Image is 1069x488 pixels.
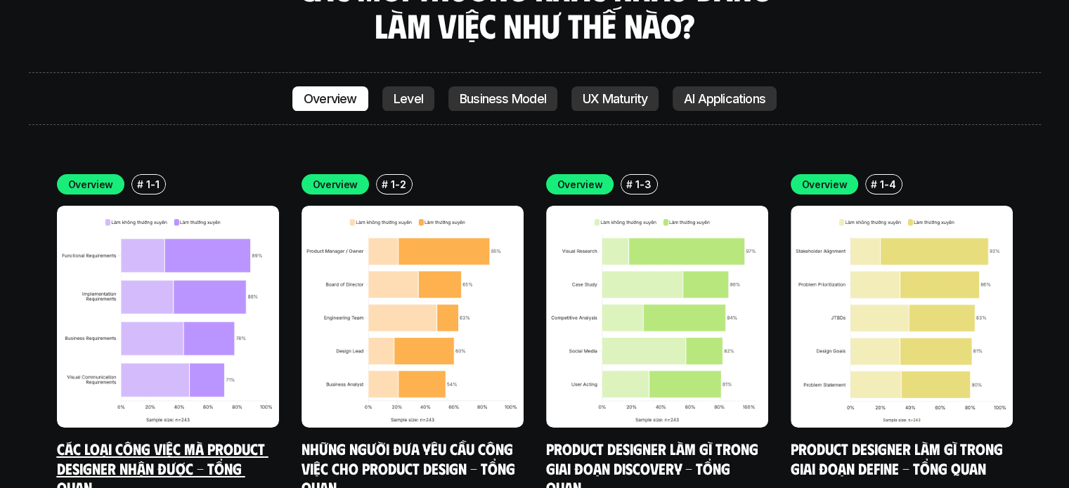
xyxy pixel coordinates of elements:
[557,177,603,192] p: Overview
[313,177,358,192] p: Overview
[382,179,388,190] h6: #
[571,86,659,112] a: UX Maturity
[68,177,114,192] p: Overview
[791,439,1006,477] a: Product Designer làm gì trong giai đoạn Define - Tổng quan
[626,179,633,190] h6: #
[382,86,434,112] a: Level
[583,92,647,106] p: UX Maturity
[460,92,546,106] p: Business Model
[880,177,895,192] p: 1-4
[137,179,143,190] h6: #
[394,92,423,106] p: Level
[292,86,368,112] a: Overview
[684,92,765,106] p: AI Applications
[304,92,357,106] p: Overview
[146,177,159,192] p: 1-1
[673,86,777,112] a: AI Applications
[448,86,557,112] a: Business Model
[635,177,651,192] p: 1-3
[871,179,877,190] h6: #
[391,177,406,192] p: 1-2
[802,177,848,192] p: Overview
